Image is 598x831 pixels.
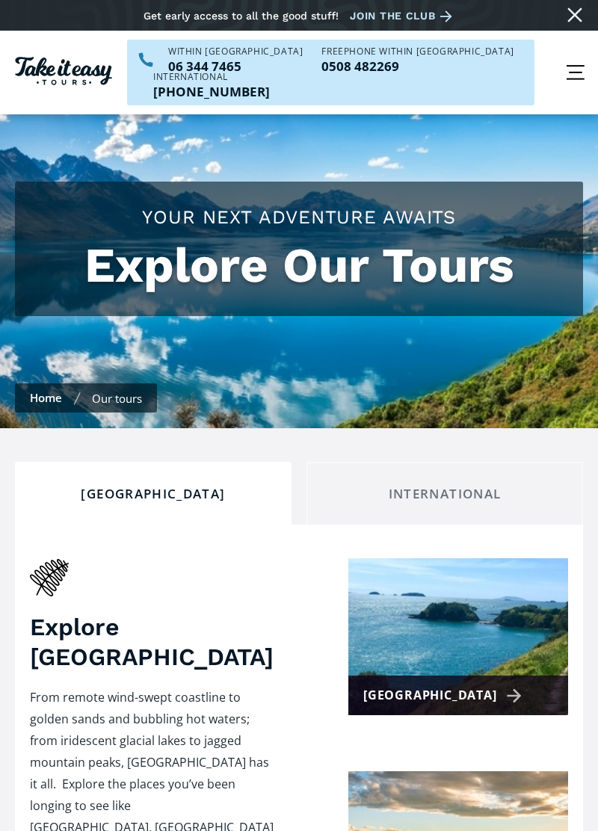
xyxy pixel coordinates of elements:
a: Call us freephone within NZ on 0508482269 [321,60,514,72]
p: 06 344 7465 [168,60,303,72]
div: International [153,72,270,81]
div: Get early access to all the good stuff! [144,10,339,22]
a: Close message [563,3,587,27]
a: Homepage [15,53,112,93]
p: 0508 482269 [321,60,514,72]
div: Freephone WITHIN [GEOGRAPHIC_DATA] [321,47,514,56]
div: WITHIN [GEOGRAPHIC_DATA] [168,47,303,56]
p: [PHONE_NUMBER] [153,85,270,98]
div: [GEOGRAPHIC_DATA] [28,486,279,502]
nav: breadcrumbs [15,383,157,413]
div: [GEOGRAPHIC_DATA] [363,685,527,706]
h2: Your Next Adventure Awaits [30,204,568,230]
a: [GEOGRAPHIC_DATA] [348,558,568,715]
a: Call us outside of NZ on +6463447465 [153,85,270,98]
h3: Explore [GEOGRAPHIC_DATA] [30,612,274,672]
a: Home [30,390,62,405]
a: Call us within NZ on 063447465 [168,60,303,72]
img: Take it easy Tours logo [15,57,112,85]
h1: Explore Our Tours [30,238,568,294]
div: Our tours [92,391,142,406]
div: International [319,486,570,502]
a: Join the club [350,7,457,25]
